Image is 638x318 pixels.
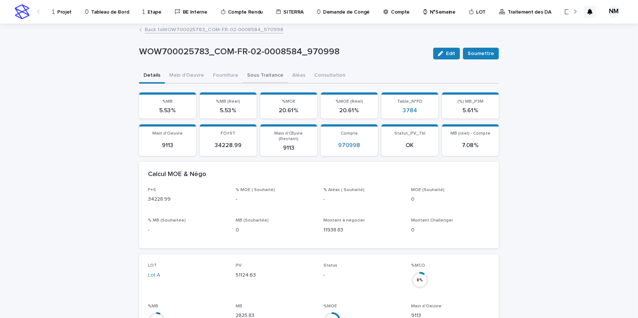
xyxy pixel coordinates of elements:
[323,304,337,308] span: %MOE
[325,107,373,114] p: 20.61 %
[341,131,358,136] span: Compte
[411,276,429,284] div: 8 %
[148,271,160,279] a: Lot A
[139,47,427,57] p: WOW700025783_COM-FR-02-0008584_970998
[608,6,620,18] div: NM
[204,142,252,149] p: 34228.99
[411,218,453,223] span: Montant Challenger
[148,171,206,179] h2: Calcul MOE & Négo
[148,218,186,223] span: % MB (Souhaitée)
[411,188,445,192] span: MOE (Souhaité)
[463,48,499,59] button: Soumettre
[310,68,350,84] button: Consultation
[139,68,165,84] button: Details
[148,195,227,203] p: 34228.99
[152,131,183,136] span: Main d'Oeuvre
[457,99,483,104] span: (%) MB_P3M
[221,131,236,136] span: FO+ST
[323,195,402,203] p: -
[148,188,156,192] span: F+S
[323,271,402,279] p: -
[338,142,360,149] a: 970998
[336,99,363,104] span: %MOE (Réel)
[403,107,417,114] a: 3784
[411,226,490,234] p: 0
[163,99,173,104] span: %MB
[236,195,315,203] p: -
[236,263,242,268] span: PV
[265,107,313,114] p: 20.61 %
[282,99,296,104] span: %MOE
[323,188,365,192] span: % Aléas ( Souhaité)
[144,107,192,114] p: 5.53 %
[236,271,315,279] p: 51124.63
[243,68,288,84] button: Sous Traitance
[265,145,313,151] p: 9113
[323,263,337,268] span: Status
[411,195,490,203] p: 0
[148,304,158,308] span: %MB
[468,50,494,57] span: Soumettre
[144,142,192,149] p: 9113
[323,226,402,234] p: 11938.83
[397,99,423,104] span: Table_N°FD
[394,131,425,136] span: Statut_PV_Tbl
[148,263,157,268] span: LOT
[148,226,227,234] p: -
[236,304,242,308] span: MB
[165,68,209,84] button: Main d'Oeuvre
[236,218,269,223] span: MB (Souhaitée)
[411,263,425,268] span: %MCO
[386,142,434,149] p: OK
[323,218,365,223] span: Montant à négocier
[236,226,315,234] p: 0
[288,68,310,84] button: Aléas
[450,131,490,136] span: MB (réel) - Compte
[15,4,29,19] img: stacker-logo-s-only.png
[446,51,455,56] span: Edit
[446,142,494,149] p: 7.08 %
[216,99,240,104] span: %MB (Réel)
[433,48,460,59] button: Edit
[275,131,303,141] span: Main d'Œuvre (Restant)
[236,188,275,192] span: % MOE ( Souhaité)
[204,107,252,114] p: 5.53 %
[145,25,283,33] a: Back toWOW700025783_COM-FR-02-0008584_970998
[411,304,442,308] span: Main d'Oeuvre
[209,68,243,84] button: Fourniture
[446,107,494,114] p: 5.61 %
